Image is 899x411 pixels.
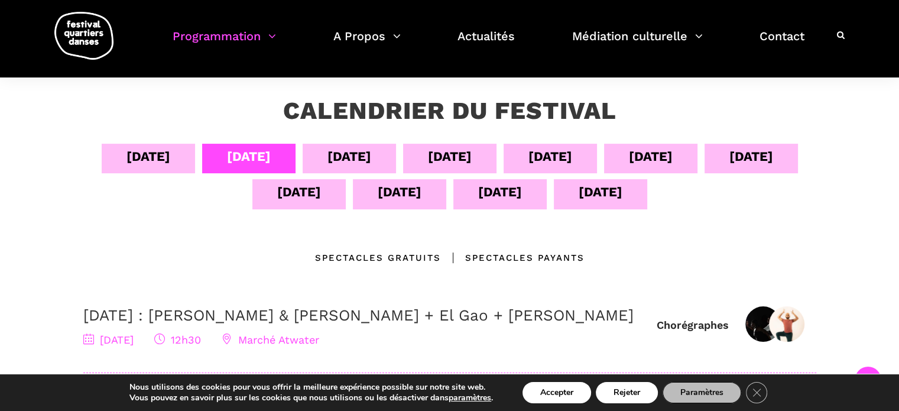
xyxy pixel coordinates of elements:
[579,182,622,202] div: [DATE]
[746,382,767,403] button: Close GDPR Cookie Banner
[173,26,276,61] a: Programmation
[222,334,319,346] span: Marché Atwater
[428,146,472,167] div: [DATE]
[277,182,321,202] div: [DATE]
[478,182,522,202] div: [DATE]
[83,334,134,346] span: [DATE]
[760,26,804,61] a: Contact
[522,382,591,403] button: Accepter
[596,382,658,403] button: Rejeter
[378,182,421,202] div: [DATE]
[129,382,493,393] p: Nous utilisons des cookies pour vous offrir la meilleure expérience possible sur notre site web.
[83,306,634,324] a: [DATE] : [PERSON_NAME] & [PERSON_NAME] + El Gao + [PERSON_NAME]
[745,306,781,342] img: Athena Lucie Assamba & Leah Danga
[572,26,703,61] a: Médiation culturelle
[629,146,673,167] div: [DATE]
[769,306,804,342] img: Rameez Karim
[441,251,585,265] div: Spectacles Payants
[315,251,441,265] div: Spectacles gratuits
[154,334,201,346] span: 12h30
[657,318,729,332] div: Chorégraphes
[227,146,271,167] div: [DATE]
[129,393,493,403] p: Vous pouvez en savoir plus sur les cookies que nous utilisons ou les désactiver dans .
[729,146,773,167] div: [DATE]
[449,393,491,403] button: paramètres
[457,26,515,61] a: Actualités
[333,26,401,61] a: A Propos
[327,146,371,167] div: [DATE]
[54,12,113,60] img: logo-fqd-med
[126,146,170,167] div: [DATE]
[283,96,616,126] h3: Calendrier du festival
[663,382,741,403] button: Paramètres
[528,146,572,167] div: [DATE]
